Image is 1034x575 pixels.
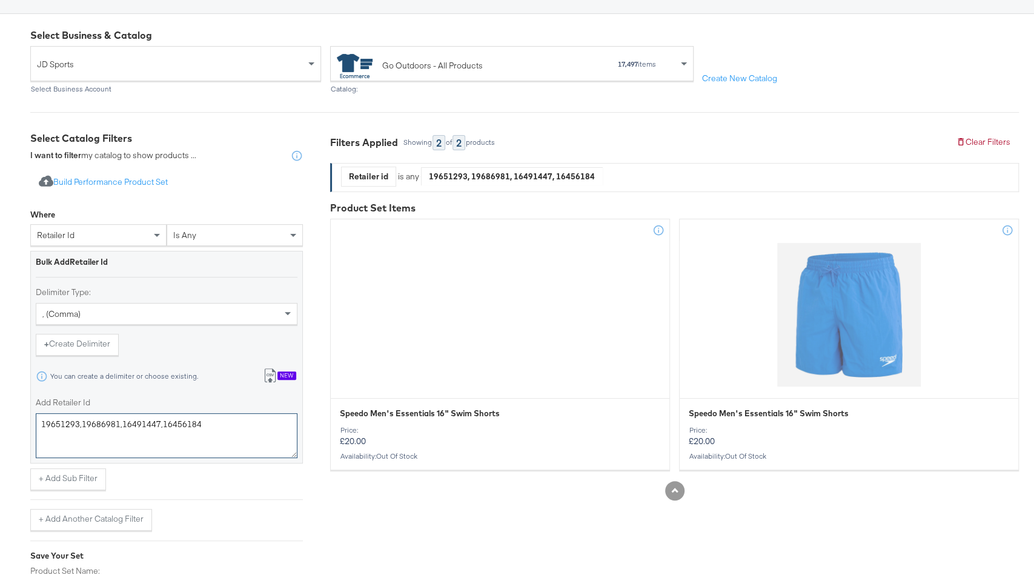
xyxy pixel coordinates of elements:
[342,167,396,186] div: Retailer id
[30,550,303,562] div: Save Your Set
[30,209,55,221] div: Where
[396,171,421,182] div: is any
[556,60,657,68] div: items
[36,413,297,458] textarea: 19651293,19686981,16491447,16456184
[330,136,398,150] div: Filters Applied
[330,85,694,93] div: Catalog:
[30,171,176,194] button: Build Performance Product Set
[30,85,321,93] div: Select Business Account
[465,138,495,147] div: products
[36,287,297,298] label: Delimiter Type:
[30,509,152,531] button: + Add Another Catalog Filter
[30,468,106,490] button: + Add Sub Filter
[689,426,1009,434] div: Price:
[340,426,660,434] div: Price:
[725,451,766,460] span: out of stock
[618,59,638,68] strong: 17,497
[403,138,432,147] div: Showing
[694,68,786,90] button: Create New Catalog
[50,372,199,381] div: You can create a delimiter or choose existing.
[36,334,119,356] button: +Create Delimiter
[30,150,196,162] div: my catalog to show products ...
[340,408,500,419] span: Speedo Men's Essentials 16" Swim Shorts
[330,201,1019,215] div: Product Set Items
[277,371,296,380] div: New
[689,408,849,419] span: Speedo Men's Essentials 16" Swim Shorts
[689,452,1009,460] div: Availability :
[42,308,81,319] span: , (comma)
[36,397,297,408] label: Add Retailer Id
[432,135,445,150] div: 2
[173,230,196,241] span: is any
[254,365,305,388] button: New
[30,131,303,145] div: Select Catalog Filters
[445,138,452,147] div: of
[422,167,602,185] div: 19651293, 19686981, 16491447, 16456184
[689,426,1009,447] p: £20.00
[947,131,1019,153] button: Clear Filters
[452,135,465,150] div: 2
[30,28,1019,42] div: Select Business & Catalog
[340,426,660,447] p: £20.00
[30,150,81,161] strong: I want to filter
[37,54,305,75] span: JD Sports
[36,256,297,268] div: Bulk Add Retailer Id
[44,338,49,350] strong: +
[376,451,417,460] span: out of stock
[382,59,483,72] div: Go Outdoors - All Products
[37,230,75,241] span: retailer id
[340,452,660,460] div: Availability :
